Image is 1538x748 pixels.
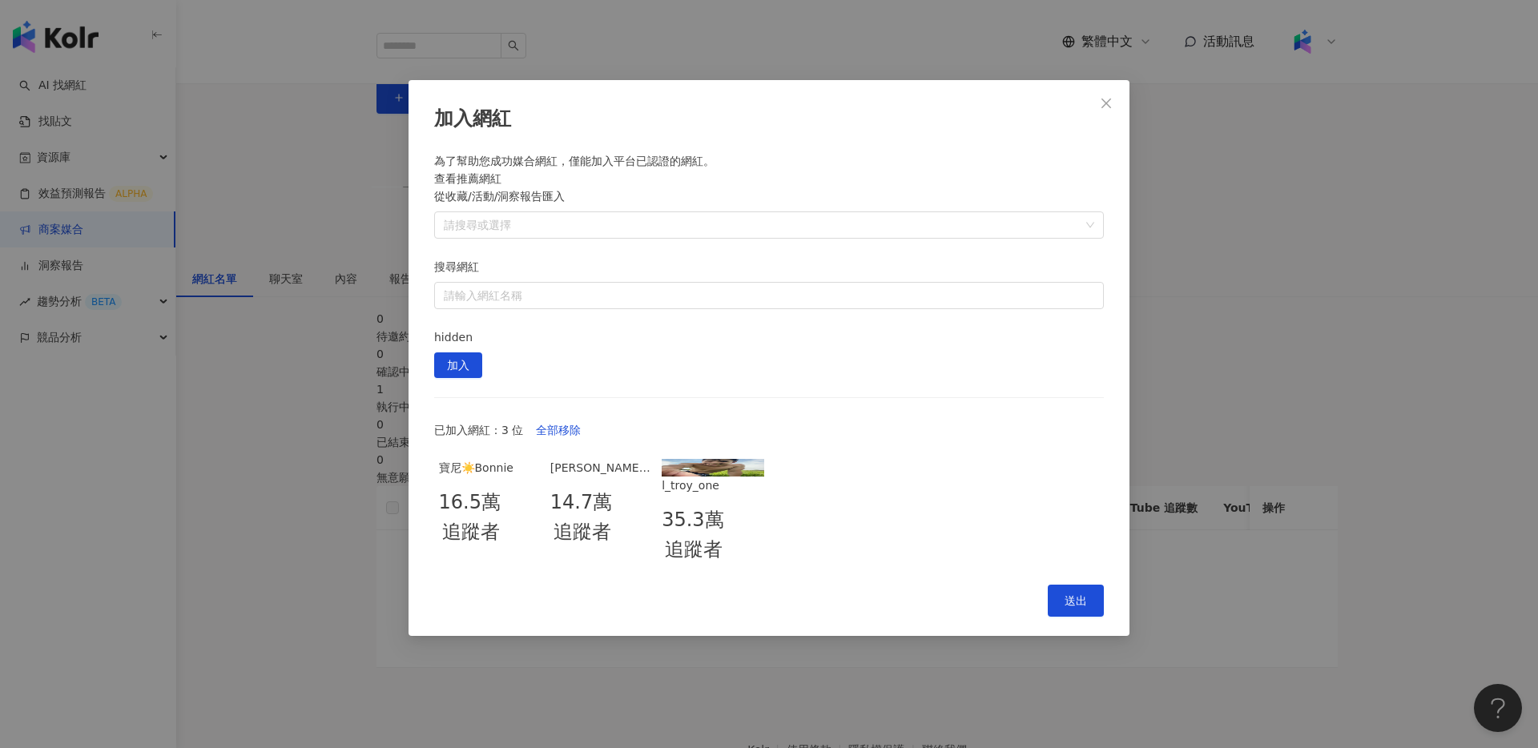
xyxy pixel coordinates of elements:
[434,417,1104,443] div: 已加入網紅：3 位
[665,535,723,565] span: 追蹤者
[1065,594,1087,607] span: 送出
[434,187,577,205] label: 從收藏/活動/洞察報告匯入
[1090,87,1122,119] button: Close
[434,170,1104,187] div: 查看推薦網紅
[554,517,611,548] span: 追蹤者
[439,488,501,518] span: 16.5萬
[434,328,484,346] label: hidden
[434,106,1104,133] div: 加入網紅
[439,459,542,477] div: 寶尼☀️Bonnie
[1048,585,1104,617] button: 送出
[536,418,581,444] span: 全部移除
[1100,97,1113,110] span: close
[434,258,490,275] label: 搜尋網紅
[662,459,764,477] img: KOL Avatar
[550,488,612,518] span: 14.7萬
[447,353,469,379] span: 加入
[434,352,482,378] button: 加入
[434,152,1104,187] div: 為了幫助您成功媒合網紅，僅能加入平台已認證的網紅。
[662,477,764,494] div: l_troy_one
[662,505,723,536] span: 35.3萬
[442,517,500,548] span: 追蹤者
[550,459,653,477] div: [PERSON_NAME][PERSON_NAME]
[523,417,594,443] button: 全部移除
[444,283,1094,308] input: 搜尋網紅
